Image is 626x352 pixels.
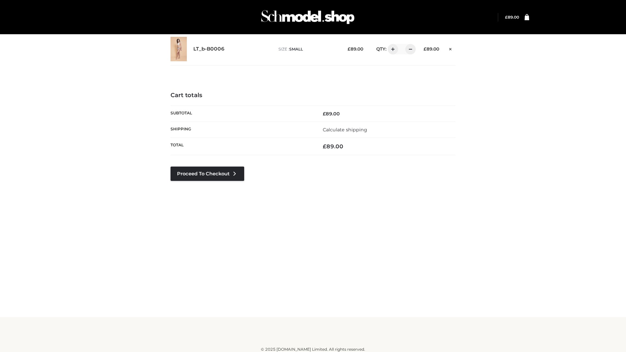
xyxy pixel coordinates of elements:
bdi: 89.00 [348,46,363,51]
th: Shipping [171,122,313,138]
p: size : [278,46,337,52]
a: Remove this item [446,44,455,52]
bdi: 89.00 [323,143,343,150]
span: £ [424,46,426,51]
bdi: 89.00 [424,46,439,51]
a: Proceed to Checkout [171,167,244,181]
span: £ [323,143,326,150]
th: Subtotal [171,106,313,122]
bdi: 89.00 [505,15,519,20]
span: £ [323,111,326,117]
span: £ [505,15,508,20]
th: Total [171,138,313,155]
bdi: 89.00 [323,111,340,117]
a: LT_b-B0006 [193,46,225,52]
a: Calculate shipping [323,127,367,133]
span: £ [348,46,350,51]
div: QTY: [370,44,413,54]
img: Schmodel Admin 964 [259,4,357,30]
h4: Cart totals [171,92,455,99]
a: £89.00 [505,15,519,20]
span: SMALL [289,47,303,51]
